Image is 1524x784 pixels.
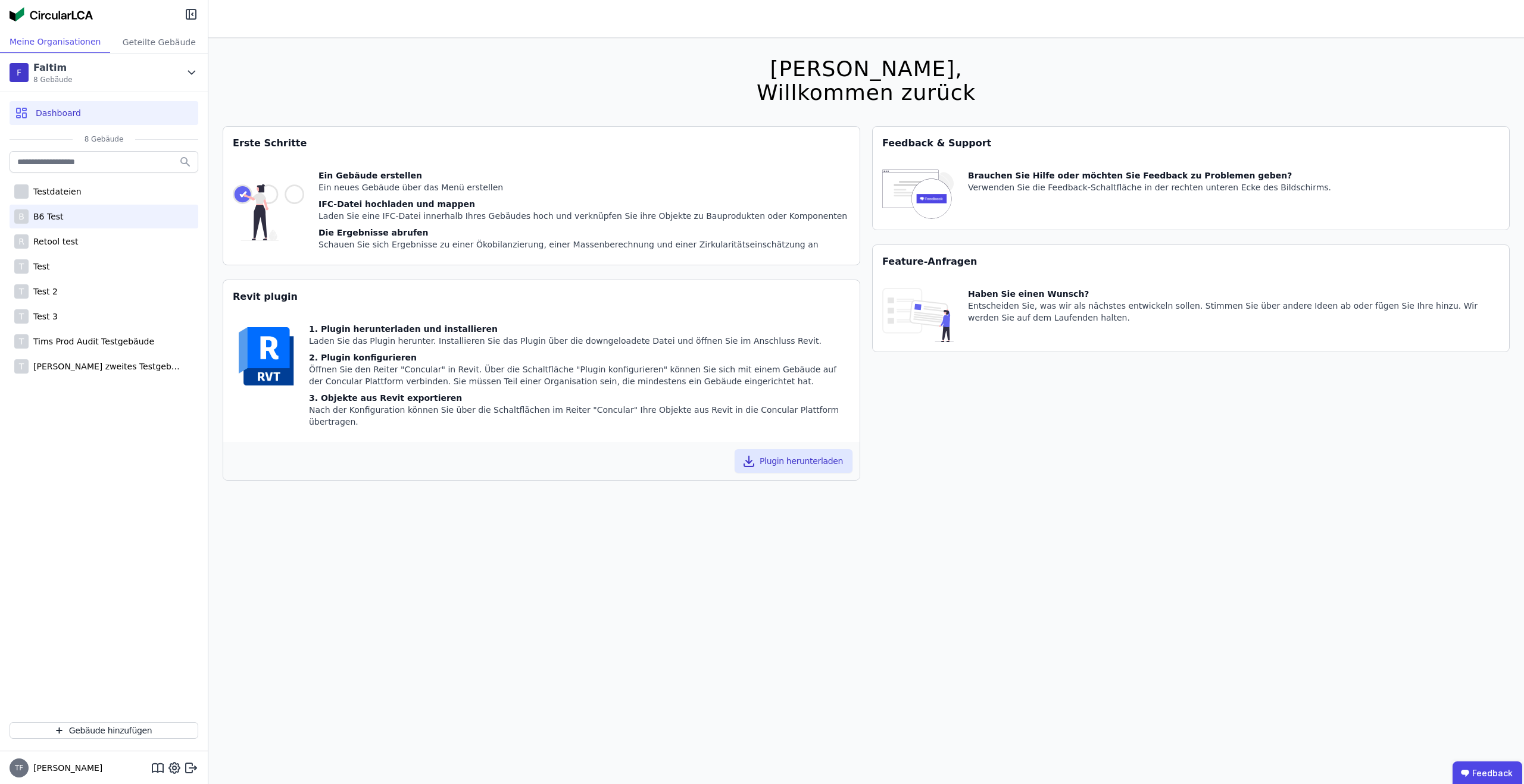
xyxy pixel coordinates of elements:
[29,360,183,372] div: [PERSON_NAME] zweites Testgebäude
[318,239,847,250] div: Schauen Sie sich Ergebnisse zu einer Ökobilanzierung, einer Massenberechnung und einer Zirkularit...
[10,63,29,82] div: F
[233,170,304,255] img: getting_started_tile-DrF_GRSv.svg
[29,261,50,272] div: Test
[233,323,299,390] img: revit-YwGVQcbs.svg
[735,449,852,473] button: Plugin herunterladen
[309,352,850,363] div: 2. Plugin konfigurieren
[29,335,154,347] div: Tims Prod Audit Testgebäude
[14,284,29,299] div: T
[309,335,850,347] div: Laden Sie das Plugin herunter. Installieren Sie das Plugin über die downgeloadete Datei und öffne...
[14,234,29,249] div: R
[757,81,976,105] div: Willkommen zurück
[33,61,73,75] div: Faltim
[309,323,850,335] div: 1. Plugin herunterladen und installieren
[968,181,1331,193] div: Verwenden Sie die Feedback-Schaltfläche in der rechten unteren Ecke des Bildschirms.
[309,404,850,428] div: Nach der Konfiguration können Sie über die Schaltflächen im Reiter "Concular" Ihre Objekte aus Re...
[14,309,29,324] div: T
[757,57,976,81] div: [PERSON_NAME],
[968,300,1500,324] div: Entscheiden Sie, was wir als nächstes entwickeln sollen. Stimmen Sie über andere Ideen ab oder fü...
[29,762,102,774] span: [PERSON_NAME]
[318,181,847,193] div: Ein neues Gebäude über das Menü erstellen
[318,170,847,181] div: Ein Gebäude erstellen
[882,170,954,220] img: feedback-icon-HCTs5lye.svg
[36,107,81,119] span: Dashboard
[14,259,29,274] div: T
[873,127,1509,160] div: Feedback & Support
[29,311,58,322] div: Test 3
[33,75,73,84] span: 8 Gebäude
[10,7,93,21] img: Concular
[10,722,198,739] button: Gebäude hinzufügen
[15,764,23,772] span: TF
[968,170,1331,181] div: Brauchen Sie Hilfe oder möchten Sie Feedback zu Problemen geben?
[73,134,136,144] span: 8 Gebäude
[873,245,1509,278] div: Feature-Anfragen
[14,209,29,224] div: B
[223,280,860,313] div: Revit plugin
[968,288,1500,300] div: Haben Sie einen Wunsch?
[29,286,58,297] div: Test 2
[29,236,79,247] div: Retool test
[318,227,847,239] div: Die Ergebnisse abrufen
[14,359,29,374] div: T
[223,127,860,160] div: Erste Schritte
[318,210,847,222] div: Laden Sie eine IFC-Datei innerhalb Ihres Gebäudes hoch und verknüpfen Sie ihre Objekte zu Bauprod...
[882,288,954,342] img: feature_request_tile-UiXE1qGU.svg
[318,198,847,210] div: IFC-Datei hochladen und mappen
[309,392,850,404] div: 3. Objekte aus Revit exportieren
[29,211,64,222] div: B6 Test
[29,186,82,197] div: Testdateien
[14,334,29,349] div: T
[309,363,850,387] div: Öffnen Sie den Reiter "Concular" in Revit. Über die Schaltfläche "Plugin konfigurieren" können Si...
[110,31,208,53] div: Geteilte Gebäude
